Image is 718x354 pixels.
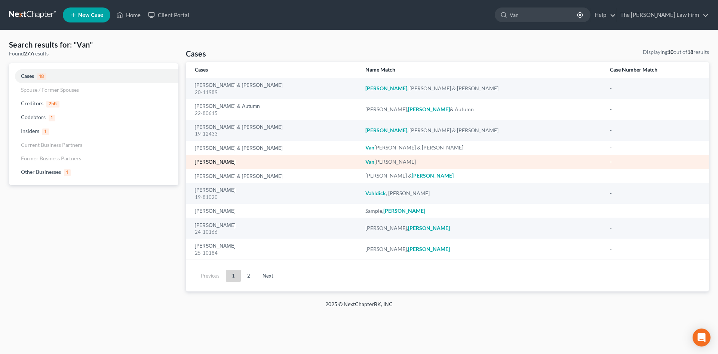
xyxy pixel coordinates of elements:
a: 1 [226,270,241,282]
span: New Case [78,12,103,18]
em: [PERSON_NAME] [383,208,425,214]
a: Codebtors1 [9,111,178,124]
a: [PERSON_NAME] [195,188,236,193]
div: [PERSON_NAME] [365,158,598,166]
h4: Cases [186,48,206,59]
a: Creditors256 [9,97,178,111]
em: Van [365,158,374,165]
em: [PERSON_NAME] [365,85,407,91]
th: Case Number Match [604,62,709,78]
span: Creditors [21,100,43,106]
div: Displaying out of results [643,48,709,56]
div: , [PERSON_NAME] & [PERSON_NAME] [365,85,598,92]
a: [PERSON_NAME] & [PERSON_NAME] [195,83,283,88]
div: 2025 © NextChapterBK, INC [146,300,572,314]
em: Vahldick [365,190,386,196]
a: Home [113,8,144,22]
div: Found results [9,50,178,57]
a: The [PERSON_NAME] Law Firm [617,8,709,22]
a: [PERSON_NAME] & Autumn [195,104,260,109]
span: 1 [42,128,49,135]
div: - [610,127,700,134]
em: Van [365,144,374,151]
div: [PERSON_NAME] & [365,172,598,179]
input: Search by name... [510,8,578,22]
strong: 277 [24,50,33,57]
div: - [610,245,700,253]
a: [PERSON_NAME] & [PERSON_NAME] [195,174,283,179]
div: - [610,144,700,151]
span: Former Business Partners [21,155,81,161]
a: [PERSON_NAME] [195,223,236,228]
div: Sample, [365,207,598,215]
span: Spouse / Former Spouses [21,87,79,93]
em: [PERSON_NAME] [412,172,454,179]
a: Next [257,270,279,282]
span: 256 [46,101,59,108]
span: Insiders [21,128,39,134]
div: - [610,190,700,197]
a: Help [591,8,616,22]
a: [PERSON_NAME] [195,243,236,249]
em: [PERSON_NAME] [365,127,407,133]
a: [PERSON_NAME] [195,209,236,214]
div: [PERSON_NAME], [365,224,598,232]
div: - [610,224,700,232]
h4: Search results for: "Van" [9,39,178,50]
div: - [610,207,700,215]
em: [PERSON_NAME] [408,106,450,112]
div: 20-11989 [195,89,353,96]
em: [PERSON_NAME] [408,225,450,231]
div: - [610,172,700,179]
strong: 10 [668,49,673,55]
a: Other Businesses1 [9,165,178,179]
div: 25-10184 [195,249,353,257]
a: Cases18 [9,69,178,83]
div: Open Intercom Messenger [693,329,711,347]
div: - [610,85,700,92]
a: Current Business Partners [9,138,178,152]
div: - [610,106,700,113]
a: [PERSON_NAME] & [PERSON_NAME] [195,125,283,130]
a: [PERSON_NAME] & [PERSON_NAME] [195,146,283,151]
a: Client Portal [144,8,193,22]
div: - [610,158,700,166]
a: Former Business Partners [9,152,178,165]
div: 19-81020 [195,194,353,201]
span: 1 [49,115,55,121]
th: Cases [186,62,359,78]
span: 1 [64,169,71,176]
span: Codebtors [21,114,46,120]
div: [PERSON_NAME], & Autumn [365,106,598,113]
th: Name Match [359,62,604,78]
a: Insiders1 [9,124,178,138]
strong: 18 [687,49,693,55]
a: 2 [241,270,256,282]
div: 19-12433 [195,130,353,137]
span: Current Business Partners [21,142,82,148]
div: , [PERSON_NAME] & [PERSON_NAME] [365,127,598,134]
span: Other Businesses [21,169,61,175]
div: [PERSON_NAME] & [PERSON_NAME] [365,144,598,151]
span: Cases [21,73,34,79]
div: , [PERSON_NAME] [365,190,598,197]
div: 22-80615 [195,110,353,117]
div: 24-10166 [195,229,353,236]
a: [PERSON_NAME] [195,160,236,165]
a: Spouse / Former Spouses [9,83,178,97]
span: 18 [37,73,46,80]
div: [PERSON_NAME], [365,245,598,253]
em: [PERSON_NAME] [408,246,450,252]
